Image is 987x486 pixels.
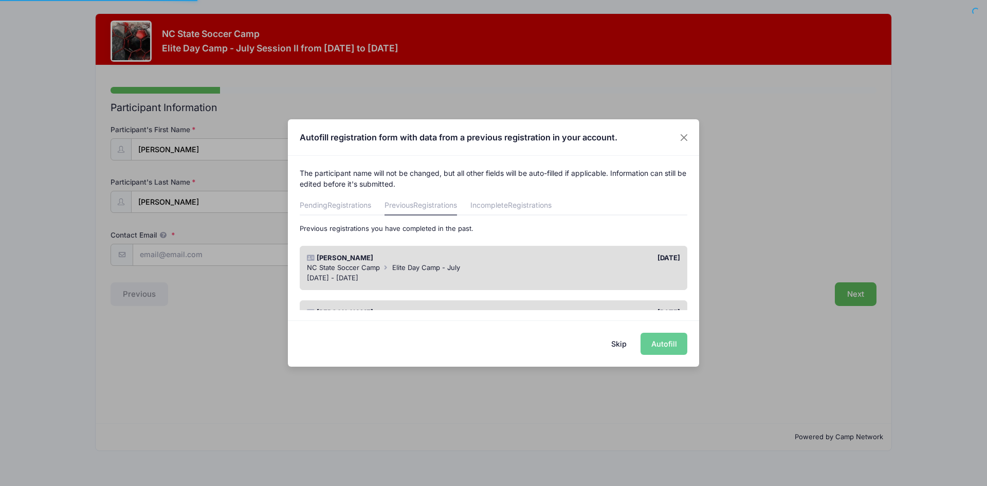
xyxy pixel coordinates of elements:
[300,224,688,234] p: Previous registrations you have completed in the past.
[493,308,685,318] div: [DATE]
[300,131,617,143] h4: Autofill registration form with data from a previous registration in your account.
[675,128,693,147] button: Close
[385,197,457,215] a: Previous
[300,168,688,189] p: The participant name will not be changed, but all other fields will be auto-filled if applicable....
[302,253,493,263] div: [PERSON_NAME]
[300,197,371,215] a: Pending
[307,273,681,283] div: [DATE] - [DATE]
[508,201,552,209] span: Registrations
[470,197,552,215] a: Incomplete
[307,263,380,272] span: NC State Soccer Camp
[392,263,460,272] span: Elite Day Camp - July
[327,201,371,209] span: Registrations
[302,308,493,318] div: [PERSON_NAME]
[493,253,685,263] div: [DATE]
[601,333,637,355] button: Skip
[413,201,457,209] span: Registrations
